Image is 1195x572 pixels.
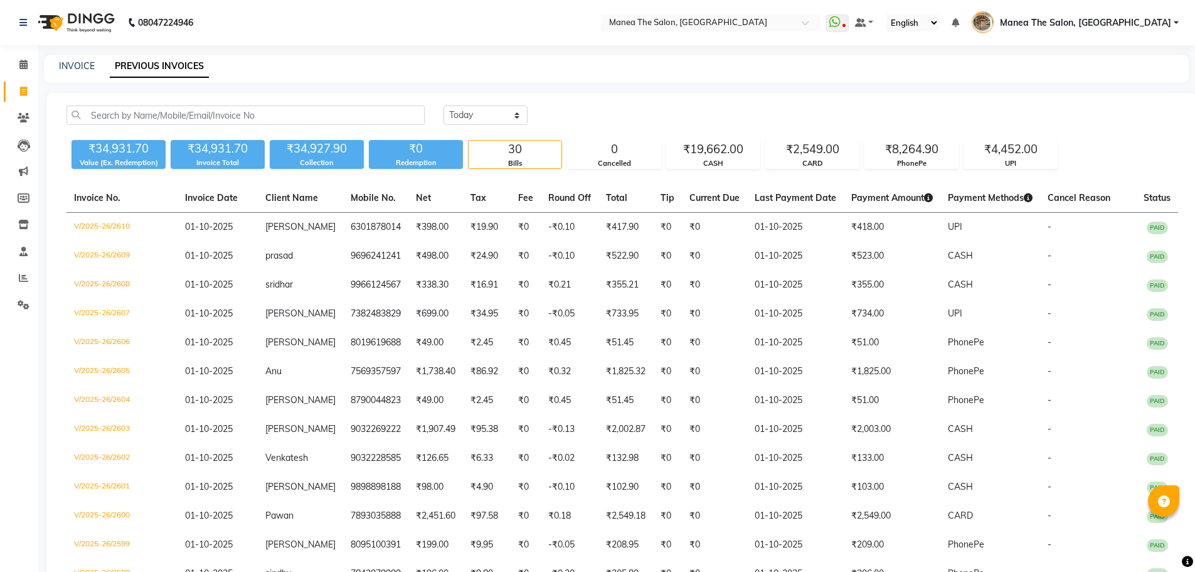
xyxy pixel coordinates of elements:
[518,192,533,203] span: Fee
[653,444,682,473] td: ₹0
[1048,481,1051,492] span: -
[343,299,408,328] td: 7382483829
[948,337,984,348] span: PhonePe
[511,213,541,242] td: ₹0
[541,502,598,531] td: ₹0.18
[511,502,541,531] td: ₹0
[1147,482,1168,494] span: PAID
[110,55,209,78] a: PREVIOUS INVOICES
[844,299,940,328] td: ₹734.00
[1147,251,1168,263] span: PAID
[682,386,747,415] td: ₹0
[948,365,984,377] span: PhonePe
[270,140,364,158] div: ₹34,927.90
[948,221,962,232] span: UPI
[265,250,293,261] span: prasad
[598,415,653,444] td: ₹2,002.87
[463,444,511,473] td: ₹6.33
[964,158,1057,169] div: UPI
[66,415,178,444] td: V/2025-26/2603
[185,423,233,434] span: 01-10-2025
[265,308,336,319] span: [PERSON_NAME]
[138,5,193,40] b: 08047224946
[408,299,463,328] td: ₹699.00
[682,242,747,271] td: ₹0
[185,192,238,203] span: Invoice Date
[844,531,940,559] td: ₹209.00
[265,539,336,550] span: [PERSON_NAME]
[1147,337,1168,350] span: PAID
[408,444,463,473] td: ₹126.65
[541,531,598,559] td: -₹0.05
[844,502,940,531] td: ₹2,549.00
[747,415,844,444] td: 01-10-2025
[66,213,178,242] td: V/2025-26/2610
[265,510,294,521] span: Pawan
[343,502,408,531] td: 7893035888
[1048,394,1051,406] span: -
[1144,192,1171,203] span: Status
[1147,222,1168,234] span: PAID
[1048,192,1110,203] span: Cancel Reason
[463,531,511,559] td: ₹9.95
[964,141,1057,158] div: ₹4,452.00
[747,444,844,473] td: 01-10-2025
[541,357,598,386] td: ₹0.32
[343,242,408,271] td: 9696241241
[66,473,178,502] td: V/2025-26/2601
[755,192,836,203] span: Last Payment Date
[1048,365,1051,377] span: -
[541,415,598,444] td: -₹0.13
[682,502,747,531] td: ₹0
[598,444,653,473] td: ₹132.98
[689,192,740,203] span: Current Due
[541,473,598,502] td: -₹0.10
[185,250,233,261] span: 01-10-2025
[1048,337,1051,348] span: -
[844,213,940,242] td: ₹418.00
[351,192,396,203] span: Mobile No.
[265,221,336,232] span: [PERSON_NAME]
[408,415,463,444] td: ₹1,907.49
[463,502,511,531] td: ₹97.58
[1048,539,1051,550] span: -
[369,140,463,158] div: ₹0
[265,452,308,463] span: Venkatesh
[185,539,233,550] span: 01-10-2025
[844,271,940,299] td: ₹355.00
[948,452,973,463] span: CASH
[408,473,463,502] td: ₹98.00
[511,271,541,299] td: ₹0
[948,308,962,319] span: UPI
[1147,366,1168,379] span: PAID
[66,386,178,415] td: V/2025-26/2604
[185,365,233,377] span: 01-10-2025
[1048,423,1051,434] span: -
[1147,308,1168,321] span: PAID
[185,337,233,348] span: 01-10-2025
[1048,452,1051,463] span: -
[844,357,940,386] td: ₹1,825.00
[682,444,747,473] td: ₹0
[265,394,336,406] span: [PERSON_NAME]
[1147,453,1168,465] span: PAID
[511,531,541,559] td: ₹0
[265,279,293,290] span: sridhar
[653,357,682,386] td: ₹0
[463,357,511,386] td: ₹86.92
[653,531,682,559] td: ₹0
[511,415,541,444] td: ₹0
[72,140,166,158] div: ₹34,931.70
[1147,279,1168,292] span: PAID
[265,337,336,348] span: [PERSON_NAME]
[59,60,95,72] a: INVOICE
[653,299,682,328] td: ₹0
[844,473,940,502] td: ₹103.00
[343,328,408,357] td: 8019619688
[747,473,844,502] td: 01-10-2025
[511,328,541,357] td: ₹0
[682,415,747,444] td: ₹0
[541,299,598,328] td: -₹0.05
[541,328,598,357] td: ₹0.45
[343,357,408,386] td: 7569357597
